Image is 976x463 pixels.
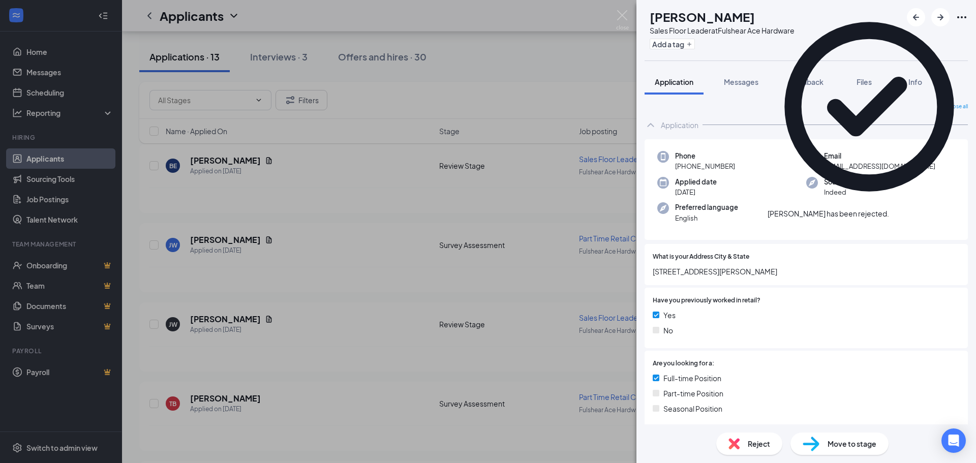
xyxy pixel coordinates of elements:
[653,296,760,305] span: Have you previously worked in retail?
[663,325,673,336] span: No
[653,266,960,277] span: [STREET_ADDRESS][PERSON_NAME]
[675,213,738,223] span: English
[675,202,738,212] span: Preferred language
[663,373,721,384] span: Full-time Position
[675,177,717,187] span: Applied date
[655,77,693,86] span: Application
[675,161,735,171] span: [PHONE_NUMBER]
[675,187,717,197] span: [DATE]
[653,252,749,262] span: What is your Address City & State
[768,5,971,208] svg: CheckmarkCircle
[650,8,755,25] h1: [PERSON_NAME]
[661,120,698,130] div: Application
[645,119,657,131] svg: ChevronUp
[650,25,795,36] div: Sales Floor Leader at Fulshear Ace Hardware
[686,41,692,47] svg: Plus
[941,428,966,453] div: Open Intercom Messenger
[663,388,723,399] span: Part-time Position
[724,77,758,86] span: Messages
[768,208,889,219] div: [PERSON_NAME] has been rejected.
[663,403,722,414] span: Seasonal Position
[653,359,714,368] span: Are you looking for a:
[748,438,770,449] span: Reject
[650,39,695,49] button: PlusAdd a tag
[675,151,735,161] span: Phone
[828,438,876,449] span: Move to stage
[663,310,676,321] span: Yes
